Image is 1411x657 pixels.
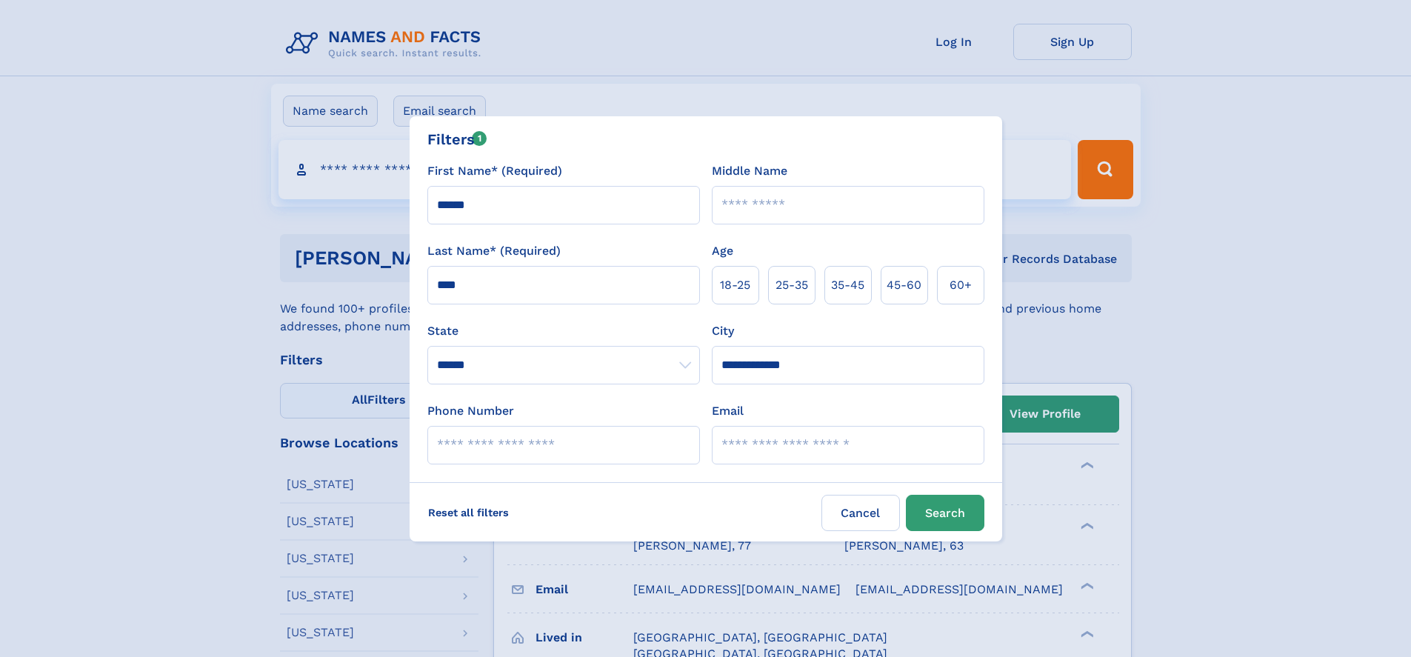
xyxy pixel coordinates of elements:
[427,402,514,420] label: Phone Number
[418,495,518,530] label: Reset all filters
[950,276,972,294] span: 60+
[887,276,921,294] span: 45‑60
[906,495,984,531] button: Search
[427,242,561,260] label: Last Name* (Required)
[427,128,487,150] div: Filters
[712,242,733,260] label: Age
[712,322,734,340] label: City
[712,162,787,180] label: Middle Name
[427,322,700,340] label: State
[821,495,900,531] label: Cancel
[427,162,562,180] label: First Name* (Required)
[712,402,744,420] label: Email
[831,276,864,294] span: 35‑45
[775,276,808,294] span: 25‑35
[720,276,750,294] span: 18‑25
